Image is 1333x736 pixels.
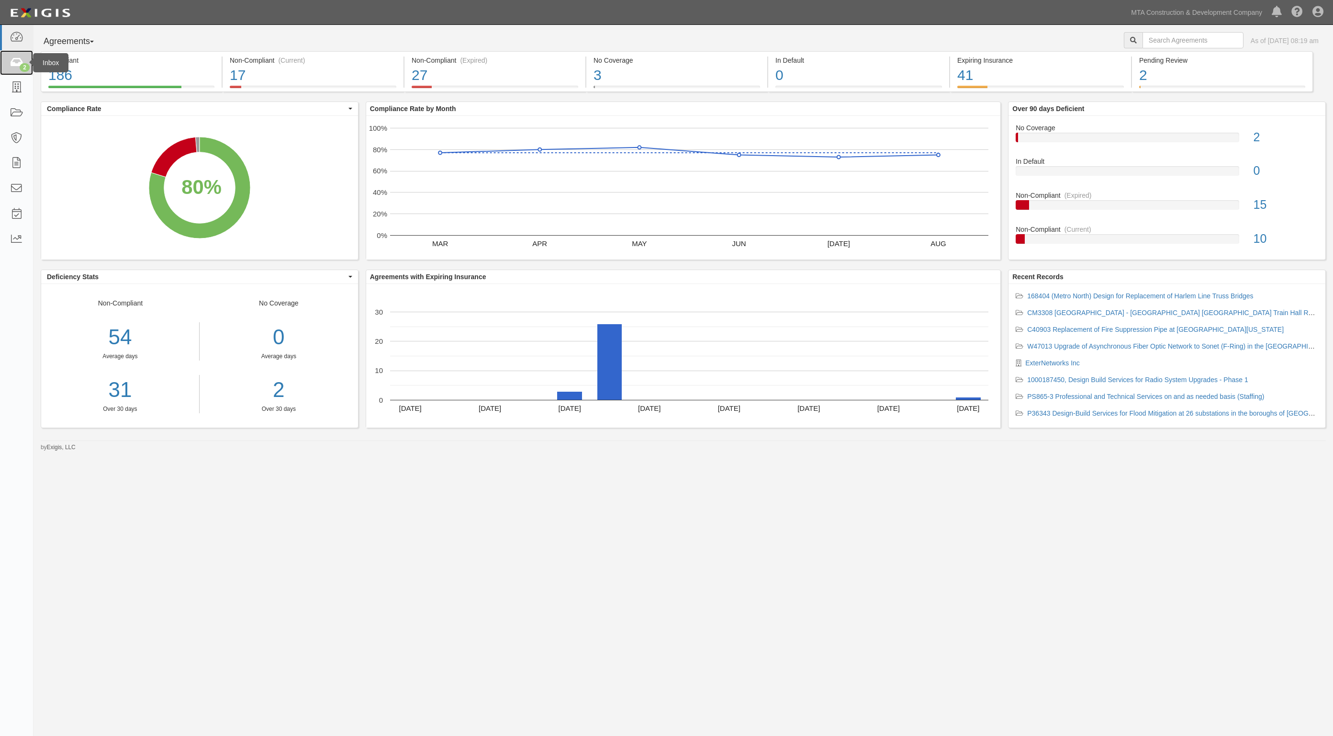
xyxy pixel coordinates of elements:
text: 0% [377,231,387,239]
div: (Current) [1064,225,1091,234]
div: 0 [207,322,351,352]
div: 17 [230,65,396,86]
b: Compliance Rate by Month [370,105,456,113]
div: 0 [775,65,942,86]
a: No Coverage2 [1016,123,1318,157]
text: [DATE] [717,404,740,412]
a: No Coverage3 [586,86,767,93]
a: 31 [41,375,199,405]
text: 40% [373,188,387,196]
div: No Coverage [200,298,358,413]
div: 0 [1246,162,1325,180]
a: Compliant186 [41,86,222,93]
text: [DATE] [638,404,661,412]
text: 30 [375,307,383,316]
div: 80% [181,173,222,202]
text: [DATE] [827,239,850,247]
svg: A chart. [366,284,1000,428]
div: (Expired) [460,56,487,65]
div: (Current) [278,56,305,65]
a: Exigis, LLC [47,444,76,451]
div: No Coverage [594,56,760,65]
button: Agreements [41,32,112,51]
b: Recent Records [1012,273,1064,281]
div: Non-Compliant (Current) [230,56,396,65]
i: Help Center - Complianz [1291,7,1303,18]
text: [DATE] [877,404,899,412]
text: [DATE] [797,404,820,412]
a: C40903 Replacement of Fire Suppression Pipe at [GEOGRAPHIC_DATA][US_STATE] [1027,326,1284,333]
text: 20% [373,210,387,218]
div: 186 [48,65,214,86]
div: 2 [1139,65,1305,86]
text: JUN [732,239,746,247]
text: 0 [379,396,382,404]
div: Non-Compliant (Expired) [412,56,578,65]
a: PS865-3 Professional and Technical Services on and as needed basis (Staffing) [1027,393,1264,400]
b: Over 90 days Deficient [1012,105,1084,113]
div: Non-Compliant [1008,191,1325,200]
div: Non-Compliant [41,298,200,413]
text: [DATE] [558,404,581,412]
input: Search Agreements [1143,32,1243,48]
text: [DATE] [479,404,501,412]
text: AUG [930,239,946,247]
div: Expiring Insurance [957,56,1124,65]
text: 20 [375,337,383,345]
div: Inbox [33,53,68,72]
div: 3 [594,65,760,86]
svg: A chart. [41,116,358,260]
svg: A chart. [366,116,1000,260]
text: [DATE] [399,404,421,412]
a: 168404 (Metro North) Design for Replacement of Harlem Line Truss Bridges [1027,292,1253,300]
div: Average days [41,352,199,361]
div: (Expired) [1064,191,1092,200]
div: 41 [957,65,1124,86]
text: 60% [373,167,387,175]
a: Expiring Insurance41 [950,86,1131,93]
text: 80% [373,145,387,153]
text: MAR [432,239,448,247]
img: logo-5460c22ac91f19d4615b14bd174203de0afe785f0fc80cf4dbbc73dc1793850b.png [7,4,73,22]
div: 27 [412,65,578,86]
text: 100% [369,124,387,132]
div: Over 30 days [207,405,351,413]
a: In Default0 [768,86,949,93]
div: Pending Review [1139,56,1305,65]
div: Compliant [48,56,214,65]
a: Non-Compliant(Expired)15 [1016,191,1318,225]
a: MTA Construction & Development Company [1126,3,1267,22]
div: In Default [775,56,942,65]
a: ExterNetworks Inc [1025,359,1080,367]
a: Non-Compliant(Current)10 [1016,225,1318,251]
div: 15 [1246,196,1325,214]
div: 2 [20,63,30,72]
text: MAY [632,239,647,247]
div: 2 [1246,129,1325,146]
div: No Coverage [1008,123,1325,133]
a: 1000187450, Design Build Services for Radio System Upgrades - Phase 1 [1027,376,1248,384]
b: Agreements with Expiring Insurance [370,273,486,281]
div: 54 [41,322,199,352]
text: 10 [375,366,383,374]
div: 10 [1246,230,1325,248]
div: As of [DATE] 08:19 am [1251,36,1319,45]
a: Pending Review2 [1132,86,1313,93]
button: Deficiency Stats [41,270,358,283]
a: Non-Compliant(Current)17 [223,86,403,93]
small: by [41,443,76,452]
a: 2 [207,375,351,405]
text: [DATE] [957,404,979,412]
span: Deficiency Stats [47,272,346,282]
a: In Default0 [1016,157,1318,191]
div: Average days [207,352,351,361]
div: Non-Compliant [1008,225,1325,234]
a: Non-Compliant(Expired)27 [404,86,585,93]
span: Compliance Rate [47,104,346,113]
div: In Default [1008,157,1325,166]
